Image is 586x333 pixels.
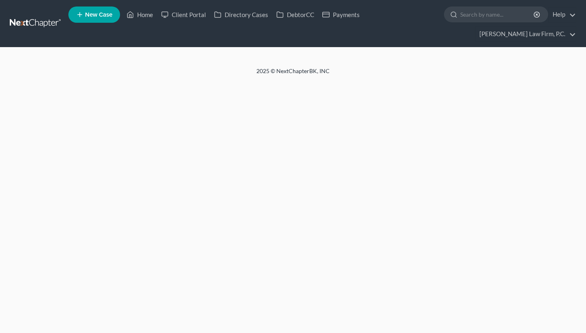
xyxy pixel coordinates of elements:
[122,7,157,22] a: Home
[272,7,318,22] a: DebtorCC
[475,27,576,41] a: [PERSON_NAME] Law Firm, P.C.
[549,7,576,22] a: Help
[61,67,525,82] div: 2025 © NextChapterBK, INC
[85,12,112,18] span: New Case
[460,7,535,22] input: Search by name...
[210,7,272,22] a: Directory Cases
[157,7,210,22] a: Client Portal
[318,7,364,22] a: Payments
